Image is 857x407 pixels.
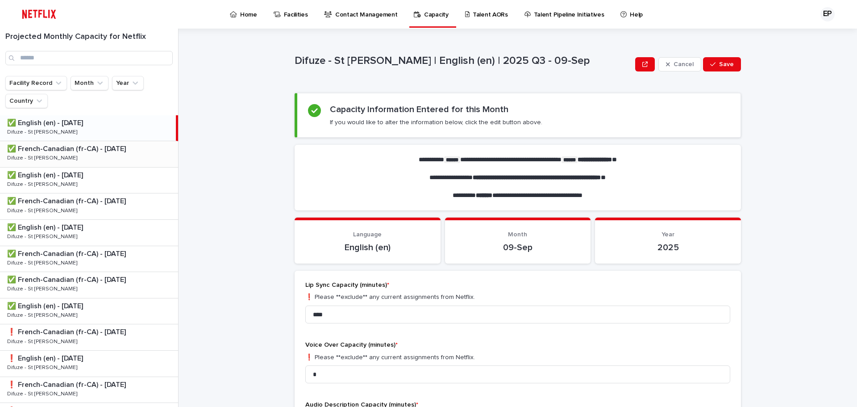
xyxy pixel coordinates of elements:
p: Difuze - St [PERSON_NAME] [7,153,79,161]
h1: Projected Monthly Capacity for Netflix [5,32,173,42]
button: Facility Record [5,76,67,90]
p: 2025 [606,242,730,253]
p: ❗️ French-Canadian (fr-CA) - [DATE] [7,326,128,336]
span: Save [719,61,734,67]
p: ✅ French-Canadian (fr-CA) - [DATE] [7,195,128,206]
p: Difuze - St [PERSON_NAME] [7,127,79,135]
p: ❗️ French-Canadian (fr-CA) - [DATE] [7,379,128,389]
p: ✅ French-Canadian (fr-CA) - [DATE] [7,143,128,153]
p: ✅ French-Canadian (fr-CA) - [DATE] [7,274,128,284]
h2: Capacity Information Entered for this Month [330,104,508,115]
p: English (en) [305,242,430,253]
p: 09-Sep [456,242,580,253]
p: ✅ English (en) - [DATE] [7,300,85,310]
button: Year [112,76,144,90]
p: ✅ English (en) - [DATE] [7,169,85,180]
img: ifQbXi3ZQGMSEF7WDB7W [18,5,60,23]
span: Cancel [674,61,694,67]
p: ✅ French-Canadian (fr-CA) - [DATE] [7,248,128,258]
p: ❗️ Please **exclude** any current assignments from Netflix. [305,353,730,362]
p: Difuze - St [PERSON_NAME] [7,258,79,266]
div: EP [820,7,835,21]
p: Difuze - St [PERSON_NAME] [7,337,79,345]
input: Search [5,51,173,65]
span: Month [508,231,527,238]
button: Cancel [658,57,701,71]
p: Difuze - St [PERSON_NAME] [7,389,79,397]
p: Difuze - St [PERSON_NAME] [7,180,79,188]
p: If you would like to alter the information below, click the edit button above. [330,118,542,126]
p: Difuze - St [PERSON_NAME] [7,206,79,214]
p: ✅ English (en) - [DATE] [7,222,85,232]
button: Month [71,76,108,90]
button: Country [5,94,48,108]
p: ❗️ Please **exclude** any current assignments from Netflix. [305,293,730,302]
p: ✅ English (en) - [DATE] [7,117,85,127]
p: Difuze - St [PERSON_NAME] [7,363,79,371]
p: Difuze - St [PERSON_NAME] [7,284,79,292]
button: Save [703,57,741,71]
span: Year [661,231,674,238]
p: ❗️ English (en) - [DATE] [7,352,85,363]
span: Lip Sync Capacity (minutes) [305,282,389,288]
p: Difuze - St [PERSON_NAME] [7,232,79,240]
span: Language [353,231,382,238]
p: Difuze - St [PERSON_NAME] [7,310,79,319]
p: Difuze - St [PERSON_NAME] | English (en) | 2025 Q3 - 09-Sep [295,55,632,67]
span: Voice Over Capacity (minutes) [305,342,398,348]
